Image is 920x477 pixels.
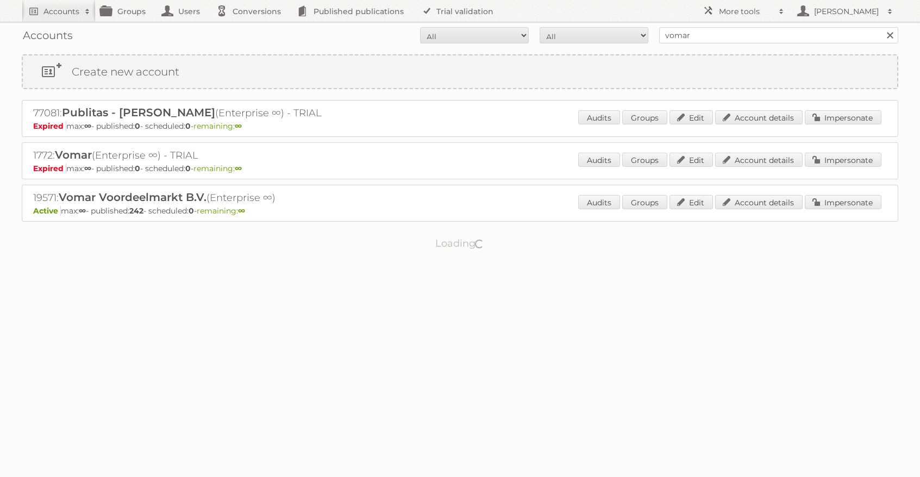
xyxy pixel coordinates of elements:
[805,153,881,167] a: Impersonate
[185,164,191,173] strong: 0
[43,6,79,17] h2: Accounts
[669,110,713,124] a: Edit
[235,164,242,173] strong: ∞
[84,121,91,131] strong: ∞
[715,110,803,124] a: Account details
[33,164,66,173] span: Expired
[622,195,667,209] a: Groups
[805,110,881,124] a: Impersonate
[401,233,519,254] p: Loading
[129,206,143,216] strong: 242
[84,164,91,173] strong: ∞
[578,110,620,124] a: Audits
[185,121,191,131] strong: 0
[135,164,140,173] strong: 0
[622,110,667,124] a: Groups
[33,106,414,120] h2: 77081: (Enterprise ∞) - TRIAL
[59,191,206,204] span: Vomar Voordeelmarkt B.V.
[33,191,414,205] h2: 19571: (Enterprise ∞)
[805,195,881,209] a: Impersonate
[193,164,242,173] span: remaining:
[193,121,242,131] span: remaining:
[715,153,803,167] a: Account details
[669,195,713,209] a: Edit
[33,121,66,131] span: Expired
[811,6,882,17] h2: [PERSON_NAME]
[715,195,803,209] a: Account details
[238,206,245,216] strong: ∞
[33,121,887,131] p: max: - published: - scheduled: -
[33,206,887,216] p: max: - published: - scheduled: -
[79,206,86,216] strong: ∞
[235,121,242,131] strong: ∞
[55,148,92,161] span: Vomar
[189,206,194,216] strong: 0
[197,206,245,216] span: remaining:
[135,121,140,131] strong: 0
[33,164,887,173] p: max: - published: - scheduled: -
[62,106,215,119] span: Publitas - [PERSON_NAME]
[622,153,667,167] a: Groups
[33,206,61,216] span: Active
[23,55,897,88] a: Create new account
[33,148,414,162] h2: 1772: (Enterprise ∞) - TRIAL
[669,153,713,167] a: Edit
[719,6,773,17] h2: More tools
[578,153,620,167] a: Audits
[578,195,620,209] a: Audits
